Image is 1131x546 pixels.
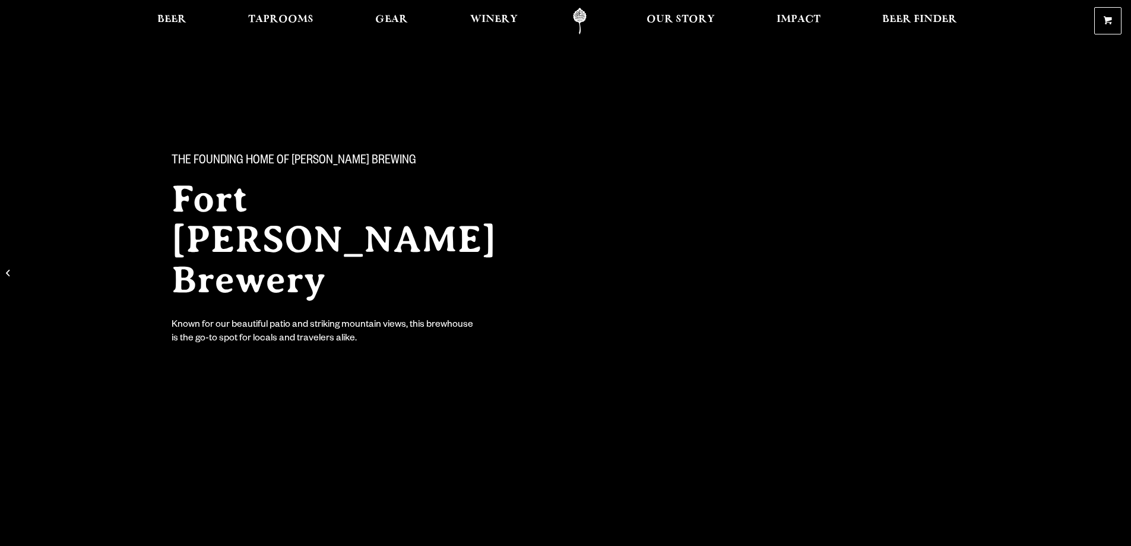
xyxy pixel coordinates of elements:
[875,8,965,34] a: Beer Finder
[172,179,542,300] h2: Fort [PERSON_NAME] Brewery
[769,8,828,34] a: Impact
[462,8,525,34] a: Winery
[375,15,408,24] span: Gear
[150,8,194,34] a: Beer
[157,15,186,24] span: Beer
[248,15,313,24] span: Taprooms
[777,15,820,24] span: Impact
[882,15,957,24] span: Beer Finder
[240,8,321,34] a: Taprooms
[639,8,723,34] a: Our Story
[647,15,715,24] span: Our Story
[172,154,416,169] span: The Founding Home of [PERSON_NAME] Brewing
[470,15,518,24] span: Winery
[557,8,602,34] a: Odell Home
[368,8,416,34] a: Gear
[172,319,476,346] div: Known for our beautiful patio and striking mountain views, this brewhouse is the go-to spot for l...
